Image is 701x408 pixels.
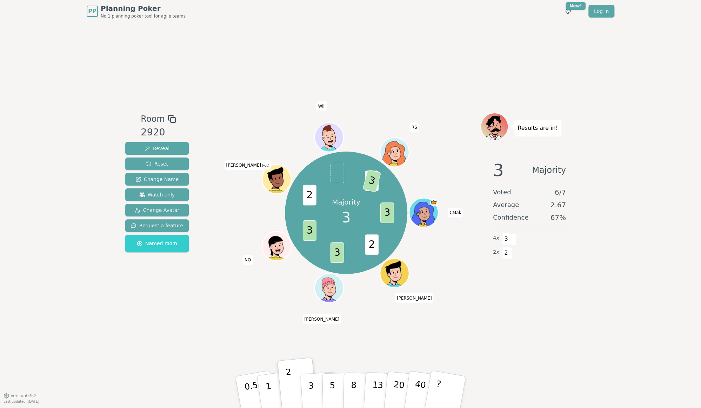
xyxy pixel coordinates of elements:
[493,162,504,179] span: 3
[261,164,269,167] span: (you)
[562,5,574,18] button: New!
[316,101,327,111] span: Click to change your name
[493,187,511,197] span: Voted
[137,240,177,247] span: Named room
[395,293,434,303] span: Click to change your name
[125,235,189,252] button: Named room
[87,4,186,19] a: PPPlanning PokerNo.1 planning poker tool for agile teams
[145,145,169,152] span: Reveal
[493,213,528,222] span: Confidence
[302,185,316,206] span: 2
[493,200,519,210] span: Average
[410,122,419,132] span: Click to change your name
[141,113,165,125] span: Room
[555,187,566,197] span: 6 / 7
[330,242,344,263] span: 3
[146,160,168,167] span: Reset
[430,199,437,206] span: CMak is the host
[4,400,39,403] span: Last updated: [DATE]
[125,142,189,155] button: Reveal
[566,2,586,10] div: New!
[365,234,379,255] span: 2
[125,219,189,232] button: Request a feature
[448,208,463,218] span: Click to change your name
[135,207,180,214] span: Change Avatar
[518,123,558,133] p: Results are in!
[502,233,510,245] span: 3
[532,162,566,179] span: Majority
[125,188,189,201] button: Watch only
[588,5,614,18] a: Log in
[550,200,566,210] span: 2.67
[4,393,37,399] button: Version0.9.2
[502,247,510,259] span: 2
[263,166,290,193] button: Click to change your avatar
[125,158,189,170] button: Reset
[493,248,499,256] span: 2 x
[362,169,381,193] span: 3
[332,197,360,207] p: Majority
[139,191,175,198] span: Watch only
[302,314,341,324] span: Click to change your name
[141,125,176,140] div: 2920
[302,220,316,241] span: 3
[243,255,253,265] span: Click to change your name
[125,204,189,216] button: Change Avatar
[135,176,179,183] span: Change Name
[224,160,271,170] span: Click to change your name
[101,4,186,13] span: Planning Poker
[125,173,189,186] button: Change Name
[88,7,96,15] span: PP
[131,222,183,229] span: Request a feature
[550,213,566,222] span: 67 %
[342,207,350,228] span: 3
[101,13,186,19] span: No.1 planning poker tool for agile teams
[11,393,37,399] span: Version 0.9.2
[380,202,394,223] span: 3
[285,367,294,405] p: 2
[493,234,499,242] span: 4 x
